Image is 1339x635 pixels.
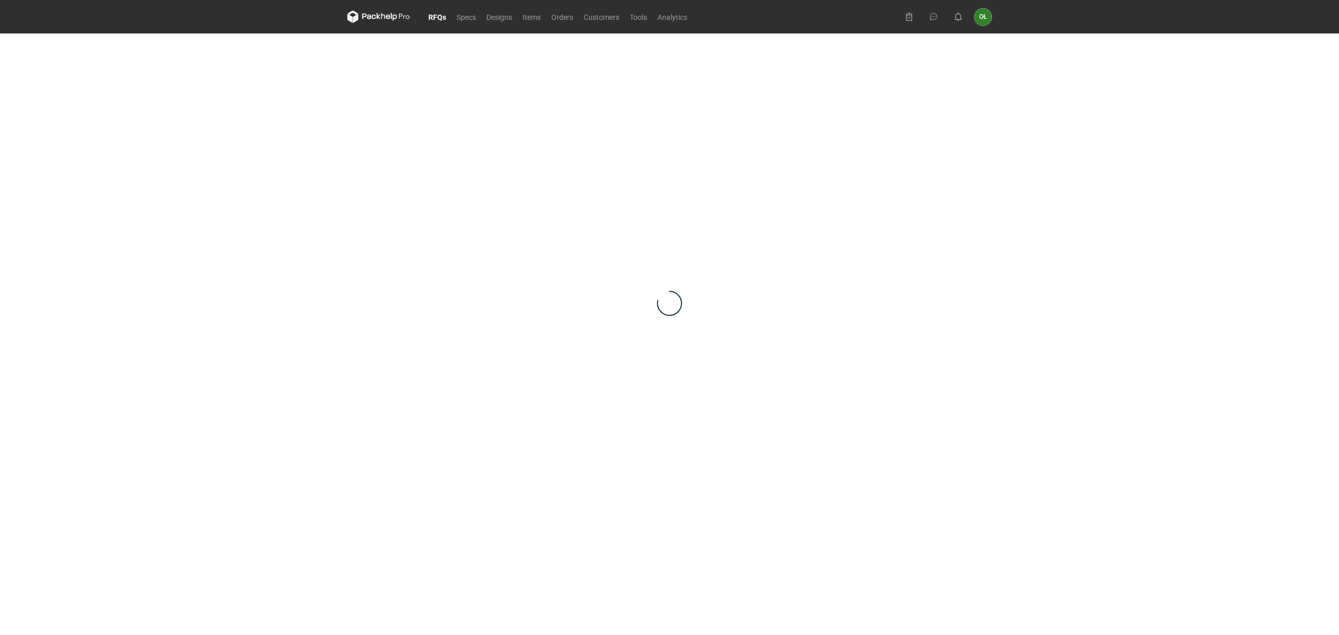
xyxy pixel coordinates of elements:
[625,10,652,23] a: Tools
[652,10,693,23] a: Analytics
[347,10,410,23] svg: Packhelp Pro
[974,8,992,26] div: Olga Łopatowicz
[974,8,992,26] button: OŁ
[517,10,546,23] a: Items
[578,10,625,23] a: Customers
[423,10,451,23] a: RFQs
[546,10,578,23] a: Orders
[451,10,481,23] a: Specs
[481,10,517,23] a: Designs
